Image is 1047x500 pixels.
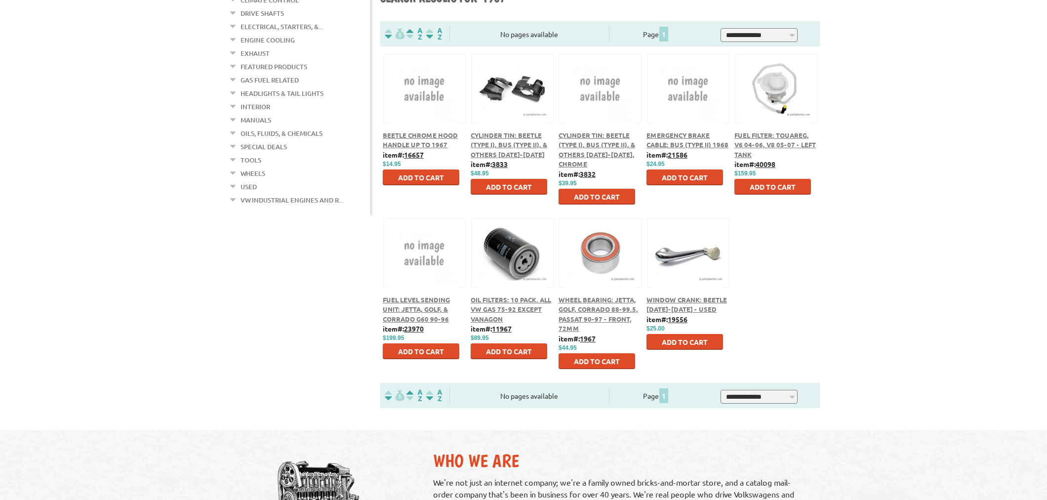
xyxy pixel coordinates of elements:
[668,150,687,159] u: 21586
[559,180,577,187] span: $39.95
[398,347,444,356] span: Add to Cart
[241,140,287,153] a: Special Deals
[471,170,489,177] span: $48.95
[383,169,459,185] button: Add to Cart
[574,357,620,366] span: Add to Cart
[574,192,620,201] span: Add to Cart
[668,315,687,324] u: 19556
[241,34,295,46] a: Engine Cooling
[383,161,401,167] span: $14.95
[734,131,816,159] a: Fuel Filter: Touareg, V6 04-06, V8 05-07 - Left Tank
[646,169,723,185] button: Add to Cart
[559,295,638,333] a: Wheel Bearing: Jetta, Golf, Corrado 88-99.5, Passat 90-97 - Front, 72mm
[450,29,609,40] div: No pages available
[750,182,796,191] span: Add to Cart
[241,154,261,167] a: Tools
[385,28,404,40] img: filterpricelow.svg
[486,347,532,356] span: Add to Cart
[383,131,458,149] a: Beetle Chrome Hood Handle up to 1967
[241,167,265,180] a: Wheels
[383,343,459,359] button: Add to Cart
[404,390,424,401] img: Sort by Headline
[609,387,703,404] div: Page
[646,315,687,324] b: item#:
[241,87,323,100] a: Headlights & Tail Lights
[241,100,270,113] a: Interior
[241,20,323,33] a: Electrical, Starters, &...
[734,179,811,195] button: Add to Cart
[404,28,424,40] img: Sort by Headline
[559,169,596,178] b: item#:
[404,150,424,159] u: 16657
[580,334,596,343] u: 1967
[662,173,708,182] span: Add to Cart
[471,343,547,359] button: Add to Cart
[486,182,532,191] span: Add to Cart
[646,161,665,167] span: $24.95
[559,189,635,205] button: Add to Cart
[492,160,508,168] u: 3833
[241,180,257,193] a: Used
[471,334,489,341] span: $89.95
[646,150,687,159] b: item#:
[241,47,270,60] a: Exhaust
[662,337,708,346] span: Add to Cart
[646,295,727,314] a: Window Crank: Beetle [DATE]-[DATE] - Used
[659,27,668,42] span: 1
[559,131,635,168] a: Cylinder Tin: Beetle (Type I), Bus (Type II), & Others [DATE]-[DATE], Chrome
[559,334,596,343] b: item#:
[609,26,703,42] div: Page
[241,114,271,126] a: Manuals
[646,131,728,149] a: Emergency Brake Cable: Bus (Type II) 1968
[734,160,775,168] b: item#:
[383,324,424,333] b: item#:
[559,353,635,369] button: Add to Cart
[580,169,596,178] u: 3832
[383,334,404,341] span: $199.95
[646,334,723,350] button: Add to Cart
[471,295,551,323] a: Oil Filters: 10 Pack. All VW Gas 75-92 except Vanagon
[471,131,547,159] a: Cylinder Tin: Beetle (Type I), Bus (Type II), & Others [DATE]-[DATE]
[492,324,512,333] u: 11967
[241,194,343,207] a: VW Industrial Engines and R...
[734,170,756,177] span: $159.95
[404,324,424,333] u: 23970
[471,179,547,195] button: Add to Cart
[471,324,512,333] b: item#:
[424,390,444,401] img: Sort by Sales Rank
[398,173,444,182] span: Add to Cart
[659,388,668,403] span: 1
[383,295,450,323] a: Fuel Level Sending Unit: Jetta, Golf, & Corrado G60 90-96
[424,28,444,40] img: Sort by Sales Rank
[450,391,609,401] div: No pages available
[559,344,577,351] span: $44.95
[646,325,665,332] span: $25.00
[241,127,322,140] a: Oils, Fluids, & Chemicals
[471,160,508,168] b: item#:
[241,74,299,86] a: Gas Fuel Related
[241,7,284,20] a: Drive Shafts
[241,60,307,73] a: Featured Products
[383,150,424,159] b: item#:
[385,390,404,401] img: filterpricelow.svg
[756,160,775,168] u: 40098
[433,450,810,471] h2: Who We Are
